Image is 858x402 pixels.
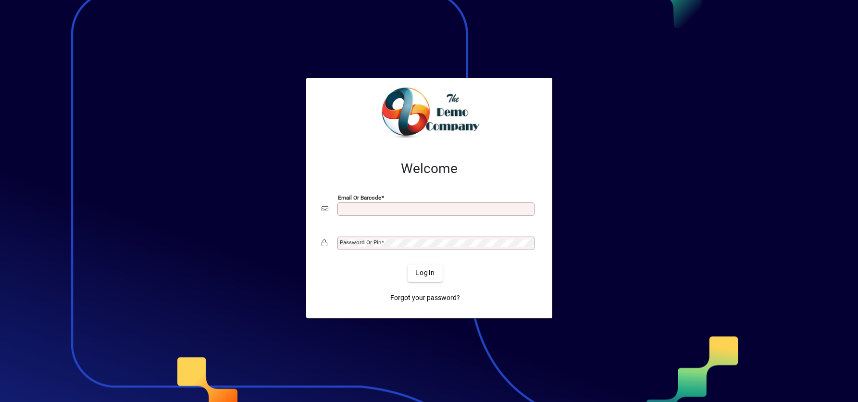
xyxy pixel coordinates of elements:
mat-label: Email or Barcode [338,194,381,201]
span: Login [415,268,435,278]
button: Login [408,264,443,282]
a: Forgot your password? [386,289,464,307]
mat-label: Password or Pin [340,239,381,246]
span: Forgot your password? [390,293,460,303]
h2: Welcome [322,161,537,177]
